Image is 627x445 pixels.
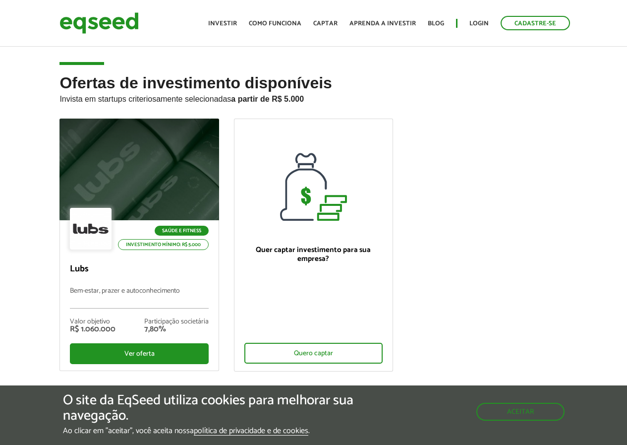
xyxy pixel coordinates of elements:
div: Valor objetivo [70,318,115,325]
a: Blog [428,20,444,27]
a: Saúde e Fitness Investimento mínimo: R$ 5.000 Lubs Bem-estar, prazer e autoconhecimento Valor obj... [59,119,219,371]
a: política de privacidade e de cookies [194,427,308,436]
p: Investimento mínimo: R$ 5.000 [118,239,209,250]
h2: Ofertas de investimento disponíveis [59,74,567,119]
h5: O site da EqSeed utiliza cookies para melhorar sua navegação. [63,393,364,424]
a: Captar [313,20,338,27]
p: Quer captar investimento para sua empresa? [244,246,383,263]
a: Investir [208,20,237,27]
div: R$ 1.060.000 [70,325,115,333]
p: Saúde e Fitness [155,226,209,236]
div: 7,80% [144,325,209,333]
img: EqSeed [59,10,139,36]
a: Aprenda a investir [349,20,416,27]
button: Aceitar [476,403,565,421]
p: Invista em startups criteriosamente selecionadas [59,92,567,104]
a: Como funciona [249,20,301,27]
p: Lubs [70,264,208,275]
div: Participação societária [144,318,209,325]
div: Ver oferta [70,343,208,364]
a: Cadastre-se [501,16,570,30]
p: Ao clicar em "aceitar", você aceita nossa . [63,426,364,436]
strong: a partir de R$ 5.000 [231,95,304,103]
div: Quero captar [244,343,383,364]
a: Quer captar investimento para sua empresa? Quero captar [234,119,393,372]
p: Bem-estar, prazer e autoconhecimento [70,287,208,309]
a: Login [469,20,489,27]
